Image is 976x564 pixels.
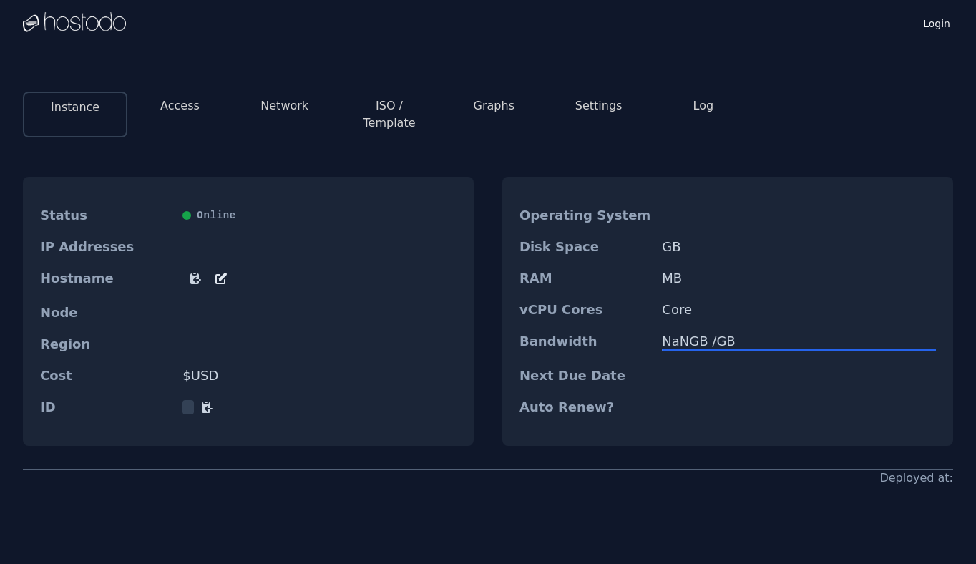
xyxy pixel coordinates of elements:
button: Graphs [474,97,514,115]
a: Login [920,14,953,31]
button: Access [160,97,200,115]
button: ISO / Template [348,97,430,132]
dt: IP Addresses [40,240,171,254]
dt: Node [40,306,171,320]
dt: ID [40,400,171,414]
dd: MB [662,271,936,286]
dt: vCPU Cores [519,303,650,317]
dd: $ USD [182,369,457,383]
dt: Region [40,337,171,351]
div: NaN GB / GB [662,334,936,349]
dd: Core [662,303,936,317]
button: Network [260,97,308,115]
dt: Operating System [519,208,650,223]
div: Online [182,208,457,223]
dt: Auto Renew? [519,400,650,414]
dd: GB [662,240,936,254]
button: Settings [575,97,623,115]
dt: Bandwidth [519,334,650,351]
dt: Hostname [40,271,171,288]
dt: Status [40,208,171,223]
button: Log [693,97,714,115]
div: Deployed at: [879,470,953,487]
dt: Next Due Date [519,369,650,383]
dt: Cost [40,369,171,383]
button: Instance [51,99,99,116]
dt: Disk Space [519,240,650,254]
img: Logo [23,12,126,34]
dt: RAM [519,271,650,286]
